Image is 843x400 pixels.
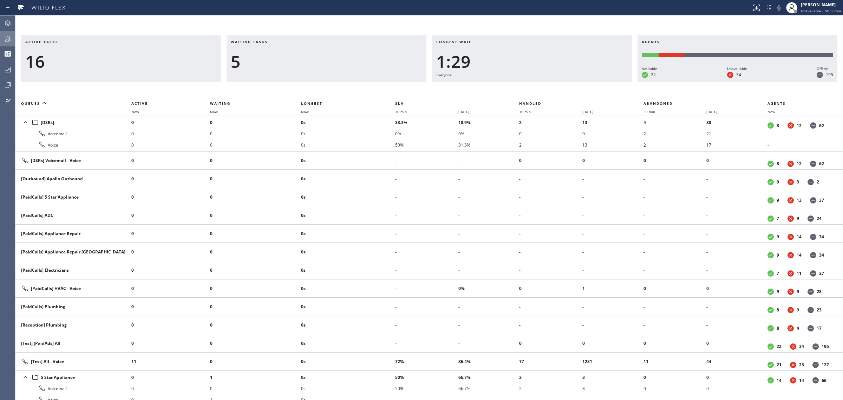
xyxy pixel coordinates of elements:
dt: Unavailable [788,179,794,185]
li: 13 [582,117,643,128]
dt: Unavailable [788,161,794,167]
div: 5 [231,51,422,72]
li: 0 [131,128,210,139]
span: Agents [767,101,786,106]
dd: 9 [777,289,779,295]
li: 0 [131,246,210,258]
div: [Test] All - Voice [21,357,126,366]
li: - [395,338,458,349]
dt: Available [767,179,774,185]
span: Now [131,109,139,114]
li: 0 [643,338,707,349]
span: Handled [519,101,541,106]
dd: 14 [799,378,804,383]
li: - [767,383,835,394]
dd: 12 [797,123,802,129]
li: 0s [301,338,395,349]
li: 0 [706,372,767,383]
dt: Offline [810,270,816,277]
dd: 34 [819,252,824,258]
dt: Offline [810,161,816,167]
li: 0 [706,155,767,166]
li: 2 [519,117,582,128]
li: 0 [131,372,210,383]
li: 0 [643,155,707,166]
li: 0 [210,117,301,128]
li: 0 [210,356,301,367]
div: [PaidCalls] HVAC - Voice [21,284,126,293]
dd: 24 [817,215,822,221]
li: - [582,173,643,185]
li: 17 [706,139,767,150]
li: 0 [643,283,707,294]
li: - [395,246,458,258]
li: 2 [643,128,707,139]
li: 0 [706,283,767,294]
dd: 22 [777,343,782,349]
li: 0 [131,210,210,221]
span: Longest wait [436,39,471,44]
li: - [519,192,582,203]
li: 0 [210,155,301,166]
li: - [458,228,519,239]
li: - [458,301,519,312]
dt: Available [767,252,774,258]
li: - [458,246,519,258]
dt: Unavailable [788,325,794,331]
li: - [519,210,582,221]
dt: Available [767,362,774,368]
li: - [643,265,707,276]
li: - [395,228,458,239]
div: [PaidCalls] Appliance Repair [21,231,126,237]
dd: 8 [777,325,779,331]
dt: Offline [812,377,819,383]
li: 0 [131,155,210,166]
span: Unavailable | 5h 36min [801,8,841,13]
div: 5 Star Appliance [21,372,126,382]
dt: Available [767,343,774,350]
dt: Unavailable [790,362,796,368]
li: 0 [582,338,643,349]
li: 0 [131,117,210,128]
li: - [582,192,643,203]
li: 0s [301,383,395,394]
li: 0 [519,155,582,166]
li: 0 [706,383,767,394]
li: - [519,320,582,331]
div: Offline [817,65,833,72]
div: Unavailable [727,65,747,72]
li: 2 [519,372,582,383]
li: - [395,320,458,331]
dt: Available [767,122,774,129]
dt: Offline [808,325,814,331]
li: 0s [301,301,395,312]
dt: Offline [808,215,814,222]
dd: 195 [822,343,829,349]
div: [PaidCalls] ADC [21,212,126,218]
dt: Unavailable [788,307,794,313]
li: 1281 [582,356,643,367]
li: 50% [395,139,458,150]
span: Abandoned [643,101,673,106]
li: - [643,210,707,221]
span: Now [767,109,775,114]
li: - [706,192,767,203]
li: - [706,265,767,276]
li: 0 [210,139,301,150]
div: 16 [25,51,217,72]
li: 31.3% [458,139,519,150]
dd: 34 [736,72,741,78]
dt: Available [767,215,774,222]
dd: 4 [797,325,799,331]
span: [DATE] [582,109,593,114]
dd: 37 [819,197,824,203]
li: 38 [706,117,767,128]
li: 0 [706,338,767,349]
span: Queues [21,101,40,106]
dd: 9 [797,289,799,295]
li: 3 [582,383,643,394]
li: 0 [131,265,210,276]
li: 0 [131,301,210,312]
span: 30 min [643,109,655,114]
li: - [643,173,707,185]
